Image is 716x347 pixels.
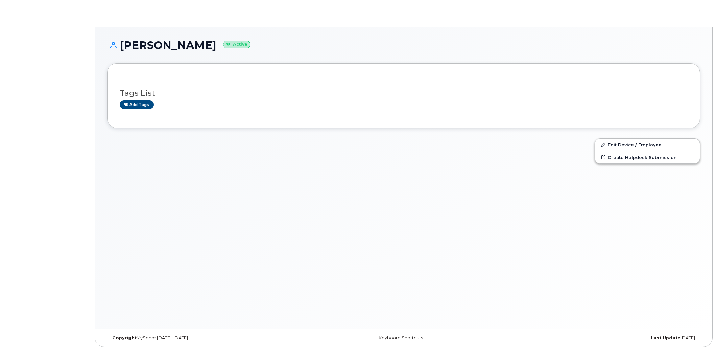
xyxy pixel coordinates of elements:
[120,89,688,97] h3: Tags List
[107,335,305,341] div: MyServe [DATE]–[DATE]
[223,41,250,48] small: Active
[107,39,700,51] h1: [PERSON_NAME]
[120,100,154,109] a: Add tags
[379,335,423,340] a: Keyboard Shortcuts
[112,335,137,340] strong: Copyright
[502,335,700,341] div: [DATE]
[595,151,700,163] a: Create Helpdesk Submission
[651,335,681,340] strong: Last Update
[595,139,700,151] a: Edit Device / Employee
